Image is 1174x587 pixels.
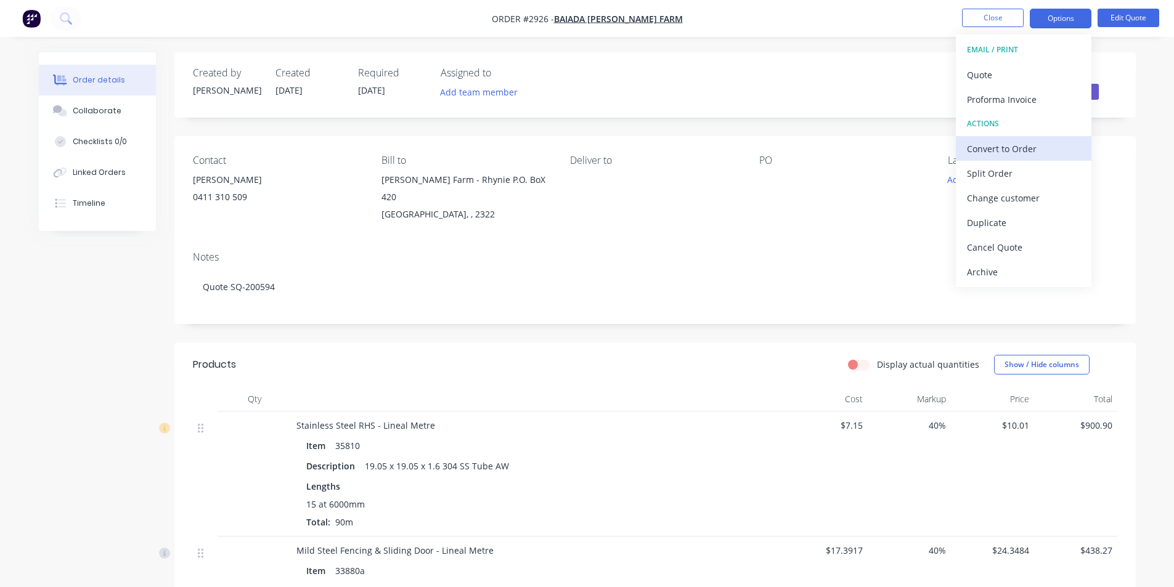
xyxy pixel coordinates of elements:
[967,263,1080,281] div: Archive
[306,457,360,475] div: Description
[877,358,979,371] label: Display actual quantities
[962,9,1024,27] button: Close
[967,189,1080,207] div: Change customer
[941,171,998,188] button: Add labels
[789,419,863,432] span: $7.15
[330,562,370,580] div: 33880a
[381,155,550,166] div: Bill to
[956,62,1091,87] button: Quote
[956,87,1091,111] button: Proforma Invoice
[275,84,303,96] span: [DATE]
[306,516,330,528] span: Total:
[193,268,1117,306] div: Quote SQ-200594
[994,355,1090,374] button: Show / Hide columns
[956,544,1029,557] span: $24.3484
[360,457,514,475] div: 19.05 x 19.05 x 1.6 304 SS Tube AW
[956,235,1091,259] button: Cancel Quote
[1098,9,1159,27] button: Edit Quote
[492,13,554,25] span: Order #2926 -
[967,66,1080,84] div: Quote
[275,67,343,79] div: Created
[967,214,1080,232] div: Duplicate
[306,437,330,455] div: Item
[433,84,524,100] button: Add team member
[554,13,683,25] a: BAIADA [PERSON_NAME] FARM
[22,9,41,28] img: Factory
[193,171,362,188] div: [PERSON_NAME]
[441,84,524,100] button: Add team member
[306,562,330,580] div: Item
[193,251,1117,263] div: Notes
[1039,544,1112,557] span: $438.27
[873,419,946,432] span: 40%
[1039,419,1112,432] span: $900.90
[967,42,1080,58] div: EMAIL / PRINT
[306,480,340,493] span: Lengths
[39,95,156,126] button: Collaborate
[39,65,156,95] button: Order details
[193,357,236,372] div: Products
[39,126,156,157] button: Checklists 0/0
[381,206,550,223] div: [GEOGRAPHIC_DATA], , 2322
[296,544,494,556] span: Mild Steel Fencing & Sliding Door - Lineal Metre
[330,516,358,528] span: 90m
[956,185,1091,210] button: Change customer
[193,171,362,211] div: [PERSON_NAME]0411 310 509
[193,67,261,79] div: Created by
[358,84,385,96] span: [DATE]
[73,198,105,209] div: Timeline
[967,91,1080,108] div: Proforma Invoice
[789,544,863,557] span: $17.3917
[873,544,946,557] span: 40%
[39,188,156,219] button: Timeline
[785,387,868,411] div: Cost
[218,387,291,411] div: Qty
[956,38,1091,62] button: EMAIL / PRINT
[39,157,156,188] button: Linked Orders
[956,136,1091,161] button: Convert to Order
[759,155,928,166] div: PO
[967,140,1080,158] div: Convert to Order
[570,155,739,166] div: Deliver to
[956,161,1091,185] button: Split Order
[1030,9,1091,28] button: Options
[306,498,365,511] span: 15 at 6000mm
[951,387,1034,411] div: Price
[73,136,127,147] div: Checklists 0/0
[296,419,435,431] span: Stainless Steel RHS - Lineal Metre
[956,111,1091,136] button: ACTIONS
[948,155,1117,166] div: Labels
[868,387,951,411] div: Markup
[330,437,365,455] div: 35810
[967,238,1080,256] div: Cancel Quote
[193,155,362,166] div: Contact
[73,105,121,116] div: Collaborate
[73,167,126,178] div: Linked Orders
[967,116,1080,132] div: ACTIONS
[358,67,426,79] div: Required
[1034,387,1117,411] div: Total
[73,75,125,86] div: Order details
[193,188,362,206] div: 0411 310 509
[193,84,261,97] div: [PERSON_NAME]
[956,259,1091,284] button: Archive
[956,210,1091,235] button: Duplicate
[956,419,1029,432] span: $10.01
[381,171,550,223] div: [PERSON_NAME] Farm - Rhynie P.O. BoX 420[GEOGRAPHIC_DATA], , 2322
[381,171,550,206] div: [PERSON_NAME] Farm - Rhynie P.O. BoX 420
[441,67,564,79] div: Assigned to
[967,164,1080,182] div: Split Order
